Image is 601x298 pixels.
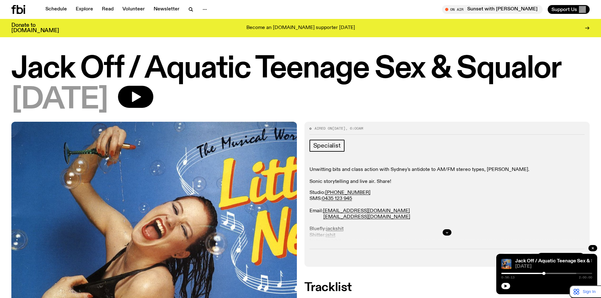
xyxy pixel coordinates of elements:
a: Specialist [309,140,345,152]
a: Read [98,5,117,14]
span: 0:56:13 [501,276,515,279]
button: On AirSunset with [PERSON_NAME] [442,5,543,14]
p: Studio: SMS: Email: Bluefly: Shitter: Instagran: Fakebook: Home: [309,190,585,262]
a: [PHONE_NUMBER] [325,190,370,195]
a: Schedule [42,5,71,14]
p: Unwitting bits and class action with Sydney's antidote to AM/FM stereo types, [PERSON_NAME]. Soni... [309,167,585,185]
span: Aired on [315,126,332,131]
span: Support Us [551,7,577,12]
span: [DATE] [332,126,345,131]
a: More Episodes [537,253,585,262]
h2: Tracklist [304,282,590,293]
span: [DATE] [11,86,108,114]
span: Specialist [313,142,341,149]
a: 0435 123 945 [322,196,352,201]
a: Volunteer [119,5,149,14]
a: [EMAIL_ADDRESS][DOMAIN_NAME] [323,214,410,219]
span: , 6:00am [345,126,363,131]
p: Become an [DOMAIN_NAME] supporter [DATE] [246,25,355,31]
a: [EMAIL_ADDRESS][DOMAIN_NAME] [323,208,410,213]
h1: Jack Off / Aquatic Teenage Sex & Squalor [11,55,590,83]
button: Tracklist [501,253,534,262]
a: Explore [72,5,97,14]
button: Support Us [548,5,590,14]
span: [DATE] [515,264,592,269]
span: 2:00:00 [579,276,592,279]
a: Newsletter [150,5,183,14]
img: Album cover of Little Nell sitting in a kiddie pool wearing a swimsuit [501,259,511,269]
h3: Donate to [DOMAIN_NAME] [11,23,59,33]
